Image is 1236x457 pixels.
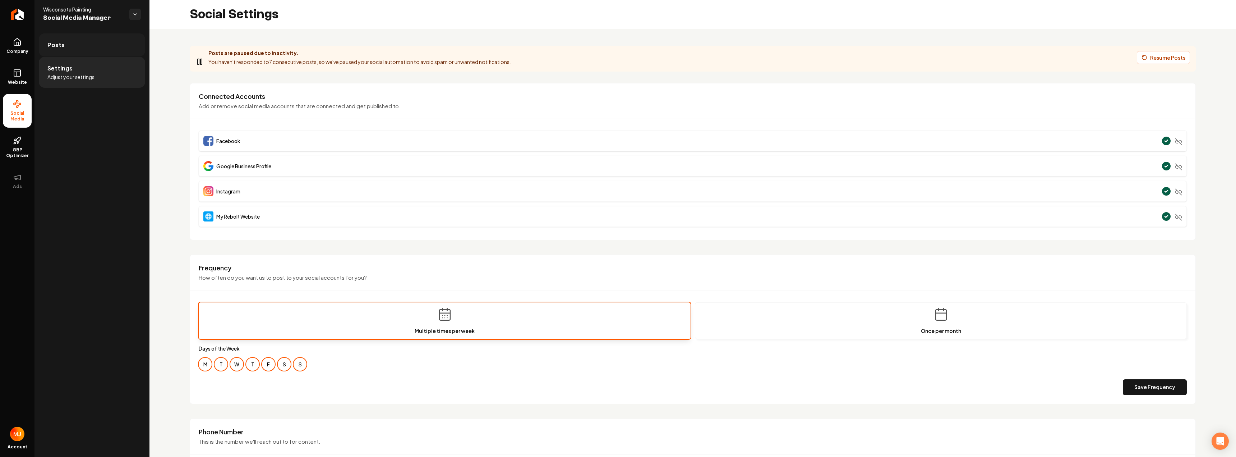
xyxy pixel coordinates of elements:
img: Mike Johnson [10,427,24,441]
span: Social Media [3,110,32,122]
span: Account [8,444,27,450]
img: Google [203,161,213,171]
button: Open user button [10,427,24,441]
span: Company [4,49,31,54]
span: Facebook [216,137,240,145]
label: Days of the Week [199,345,1187,352]
button: Thursday [246,358,259,371]
span: Social Media Manager [43,13,124,23]
strong: Posts are paused due to inactivity. [208,50,299,56]
button: Ads [3,167,32,195]
span: Website [5,79,30,85]
h2: Social Settings [190,7,278,22]
div: Open Intercom Messenger [1212,433,1229,450]
img: Instagram [203,186,213,196]
span: Wisconsota Painting [43,6,124,13]
button: Tuesday [215,358,227,371]
p: Add or remove social media accounts that are connected and get published to. [199,102,1187,110]
p: This is the number we'll reach out to for content. [199,438,1187,446]
p: You haven't responded to 7 consecutive posts, so we've paused your social automation to avoid spa... [208,58,511,66]
a: Website [3,63,32,91]
button: Save Frequency [1123,379,1187,395]
span: My Rebolt Website [216,213,260,220]
button: Monday [199,358,212,371]
span: Adjust your settings. [47,73,96,81]
p: How often do you want us to post to your social accounts for you? [199,274,1187,282]
h3: Phone Number [199,428,1187,436]
span: Posts [47,41,65,49]
h3: Frequency [199,264,1187,272]
span: Settings [47,64,73,73]
button: Wednesday [230,358,243,371]
h3: Connected Accounts [199,92,1187,101]
button: Sunday [294,358,306,371]
span: Ads [10,184,25,189]
button: Saturday [278,358,291,371]
a: Posts [39,33,145,56]
img: Facebook [203,136,213,146]
img: Website [203,211,213,221]
span: Instagram [216,188,240,195]
button: Multiple times per week [199,302,691,339]
span: GBP Optimizer [3,147,32,159]
img: Rebolt Logo [11,9,24,20]
a: GBP Optimizer [3,131,32,164]
button: Friday [262,358,275,371]
a: Company [3,32,32,60]
span: Google Business Profile [216,163,271,170]
button: Resume Posts [1137,51,1190,64]
button: Once per month [695,302,1187,339]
